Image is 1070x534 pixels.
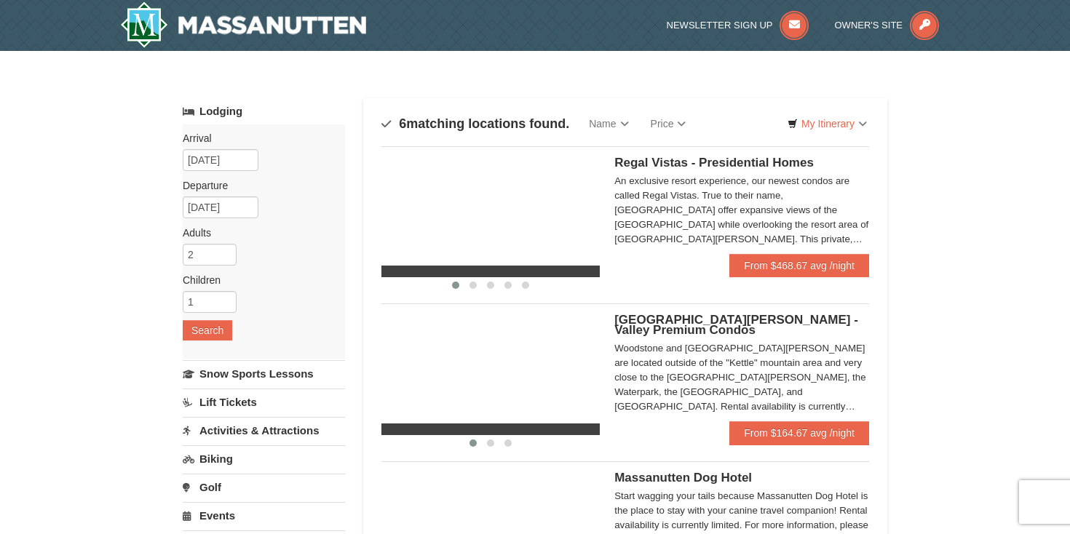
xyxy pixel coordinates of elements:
[835,20,903,31] span: Owner's Site
[729,421,869,445] a: From $164.67 avg /night
[183,417,345,444] a: Activities & Attractions
[183,502,345,529] a: Events
[835,20,940,31] a: Owner's Site
[183,98,345,124] a: Lodging
[614,471,752,485] span: Massanutten Dog Hotel
[614,341,869,414] div: Woodstone and [GEOGRAPHIC_DATA][PERSON_NAME] are located outside of the "Kettle" mountain area an...
[729,254,869,277] a: From $468.67 avg /night
[183,178,334,193] label: Departure
[578,109,639,138] a: Name
[667,20,809,31] a: Newsletter Sign Up
[183,226,334,240] label: Adults
[183,445,345,472] a: Biking
[183,131,334,146] label: Arrival
[614,313,858,337] span: [GEOGRAPHIC_DATA][PERSON_NAME] - Valley Premium Condos
[667,20,773,31] span: Newsletter Sign Up
[183,474,345,501] a: Golf
[183,273,334,287] label: Children
[183,320,232,340] button: Search
[183,360,345,387] a: Snow Sports Lessons
[614,174,869,247] div: An exclusive resort experience, our newest condos are called Regal Vistas. True to their name, [G...
[120,1,366,48] img: Massanutten Resort Logo
[183,388,345,415] a: Lift Tickets
[640,109,697,138] a: Price
[778,113,876,135] a: My Itinerary
[614,156,814,170] span: Regal Vistas - Presidential Homes
[120,1,366,48] a: Massanutten Resort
